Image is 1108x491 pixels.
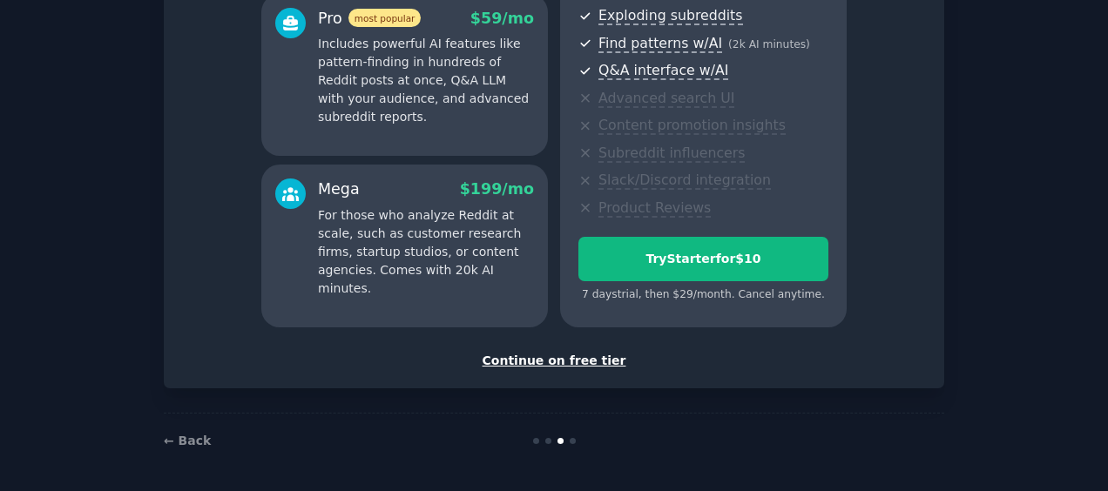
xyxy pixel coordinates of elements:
div: Pro [318,8,421,30]
span: Product Reviews [598,199,711,218]
span: $ 59 /mo [470,10,534,27]
p: Includes powerful AI features like pattern-finding in hundreds of Reddit posts at once, Q&A LLM w... [318,35,534,126]
p: For those who analyze Reddit at scale, such as customer research firms, startup studios, or conte... [318,206,534,298]
span: Slack/Discord integration [598,172,771,190]
span: most popular [348,9,422,27]
span: Find patterns w/AI [598,35,722,53]
div: 7 days trial, then $ 29 /month . Cancel anytime. [578,287,828,303]
span: Exploding subreddits [598,7,742,25]
span: Advanced search UI [598,90,734,108]
span: Q&A interface w/AI [598,62,728,80]
div: Try Starter for $10 [579,250,828,268]
span: Subreddit influencers [598,145,745,163]
div: Continue on free tier [182,352,926,370]
span: ( 2k AI minutes ) [728,38,810,50]
button: TryStarterfor$10 [578,237,828,281]
div: Mega [318,178,360,200]
a: ← Back [164,434,211,447]
span: $ 199 /mo [460,180,534,198]
span: Content promotion insights [598,117,786,135]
